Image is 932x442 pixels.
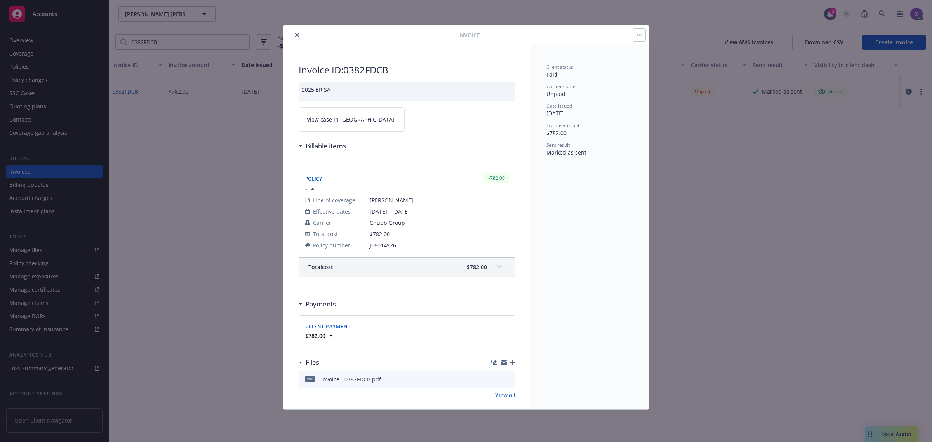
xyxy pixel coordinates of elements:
[306,357,319,367] h3: Files
[458,31,480,39] span: Invoice
[307,115,395,124] span: View case in [GEOGRAPHIC_DATA]
[546,149,586,156] span: Marked as sent
[299,299,336,309] div: Payments
[546,90,565,97] span: Unpaid
[308,263,333,271] span: Total cost
[299,82,515,101] div: 2025 ERISA
[495,391,515,399] a: View all
[370,207,509,216] span: [DATE] - [DATE]
[546,71,558,78] span: Paid
[305,332,325,339] strong: $782.00
[546,103,572,109] span: Date issued
[313,207,351,216] span: Effective dates
[306,141,346,151] h3: Billable items
[299,64,515,76] h2: Invoice ID: 0382FDCB
[546,83,576,90] span: Carrier status
[313,241,350,249] span: Policy number
[505,375,512,383] button: preview file
[292,30,302,40] button: close
[306,299,336,309] h3: Payments
[467,263,487,271] span: $782.00
[313,196,355,204] span: Line of coverage
[546,142,570,148] span: Sent result
[370,241,509,249] span: J06014926
[546,129,567,137] span: $782.00
[493,375,499,383] button: download file
[370,230,390,238] span: $782.00
[546,110,564,117] span: [DATE]
[305,176,322,182] span: Policy
[546,64,573,70] span: Client status
[321,375,381,383] div: Invoice - 0382FDCB.pdf
[305,323,351,330] span: Client payment
[305,185,307,193] span: -
[370,196,509,204] span: [PERSON_NAME]
[305,376,315,382] span: pdf
[299,357,319,367] div: Files
[305,185,316,193] button: -
[299,258,515,277] div: Totalcost$782.00
[313,219,331,227] span: Carrier
[370,219,509,227] span: Chubb Group
[313,230,338,238] span: Total cost
[483,173,509,183] div: $782.00
[299,107,405,132] a: View case in [GEOGRAPHIC_DATA]
[546,122,579,129] span: Invoice amount
[299,141,346,151] div: Billable items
